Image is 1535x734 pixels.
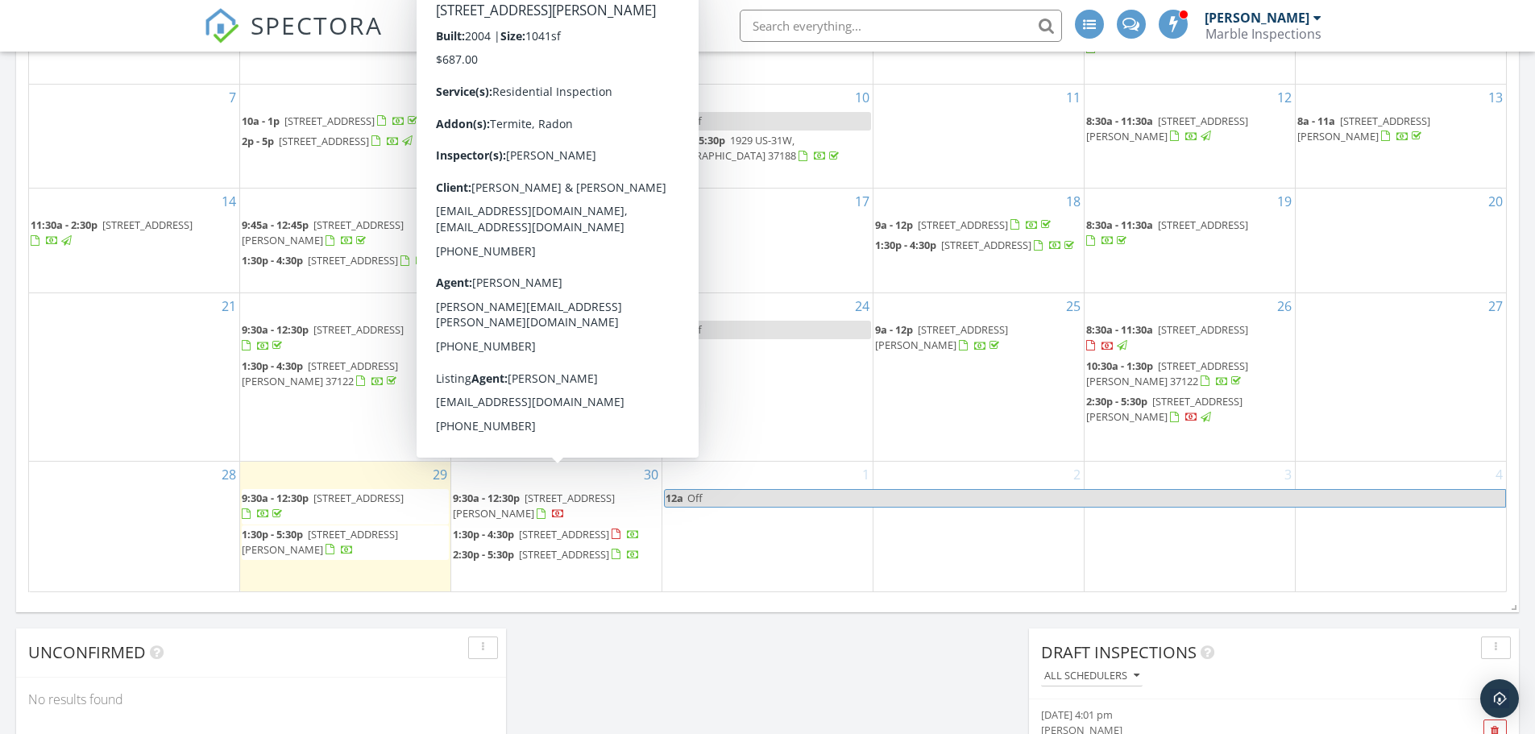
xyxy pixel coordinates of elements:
span: [STREET_ADDRESS] [1158,322,1248,337]
span: Off [501,114,517,128]
a: 10:30a - 1:30p [STREET_ADDRESS] [PERSON_NAME] 37122 [1086,359,1248,388]
a: 9:30a - 12:30p [STREET_ADDRESS][PERSON_NAME] [453,489,660,524]
a: 2p - 5p [STREET_ADDRESS] [242,132,449,151]
td: Go to September 26, 2025 [1084,293,1295,462]
span: [STREET_ADDRESS][PERSON_NAME] [1297,114,1430,143]
span: [STREET_ADDRESS][PERSON_NAME] [242,527,398,557]
a: Go to September 18, 2025 [1063,189,1084,214]
a: 2:30p - 5:30p 1929 US-31W, [GEOGRAPHIC_DATA] 37188 [664,133,842,163]
a: 9:45a - 12:45p [STREET_ADDRESS][PERSON_NAME] [242,218,404,247]
a: 8a - 11a [STREET_ADDRESS][PERSON_NAME] [1297,112,1504,147]
span: Off [475,322,491,337]
td: Go to October 2, 2025 [873,462,1084,591]
td: Go to September 10, 2025 [662,84,873,188]
span: Off [687,322,702,337]
a: 8:30a - 11:30a [STREET_ADDRESS] [1086,321,1293,355]
a: Go to September 11, 2025 [1063,85,1084,110]
td: Go to September 20, 2025 [1295,188,1506,292]
td: Go to September 15, 2025 [240,188,451,292]
a: 8:30a - 11:30a [STREET_ADDRESS][PERSON_NAME] [1086,114,1248,143]
a: Go to September 28, 2025 [218,462,239,487]
span: [STREET_ADDRESS] [102,218,193,232]
a: Go to September 29, 2025 [429,462,450,487]
a: 1:30p - 5:30p [STREET_ADDRESS][PERSON_NAME] [242,527,398,557]
a: 1:30p - 4:30p [STREET_ADDRESS] [PERSON_NAME] 37122 [242,357,449,392]
td: Go to September 28, 2025 [29,462,240,591]
a: Go to September 24, 2025 [852,293,873,319]
span: 12a [665,490,684,507]
a: 8:30a - 11:30a [STREET_ADDRESS] [1086,218,1248,247]
a: 1:30p - 4:30p [STREET_ADDRESS] [242,251,449,271]
a: 1:30p - 4:30p [STREET_ADDRESS] [875,238,1077,252]
td: Go to September 8, 2025 [240,84,451,188]
span: 1929 US-31W, [GEOGRAPHIC_DATA] 37188 [664,133,796,163]
span: [STREET_ADDRESS] [918,218,1008,232]
span: 1:30p - 5:30p [242,527,303,541]
span: [STREET_ADDRESS] [308,253,398,267]
a: 8:30a - 11:30a [STREET_ADDRESS][PERSON_NAME] [1086,112,1293,147]
a: 1:30p - 4:30p [STREET_ADDRESS] [875,236,1082,255]
a: Go to September 21, 2025 [218,293,239,319]
a: 8a - 11a [STREET_ADDRESS][PERSON_NAME] [1297,114,1430,143]
span: [STREET_ADDRESS][PERSON_NAME] [1086,114,1248,143]
td: Go to September 23, 2025 [451,293,662,462]
td: Go to September 29, 2025 [240,462,451,591]
a: 9:30a - 12:30p [STREET_ADDRESS] [242,321,449,355]
a: 12:30p - 3:30p [STREET_ADDRESS] [1086,25,1248,55]
span: [STREET_ADDRESS] [279,134,369,148]
td: Go to September 24, 2025 [662,293,873,462]
a: SPECTORA [204,22,383,56]
a: 9:30a - 12:30p [STREET_ADDRESS] [242,489,449,524]
span: 2p - 5p [242,134,274,148]
a: Go to September 12, 2025 [1274,85,1295,110]
span: Unconfirmed [28,641,146,663]
span: 2:30p - 5:30p [453,547,514,562]
a: 1:30p - 5:30p [STREET_ADDRESS][PERSON_NAME] [242,525,449,560]
span: [STREET_ADDRESS] [PERSON_NAME] 37122 [1086,359,1248,388]
td: Go to September 19, 2025 [1084,188,1295,292]
a: 9a - 12p [STREET_ADDRESS][PERSON_NAME] [875,322,1008,352]
span: Draft Inspections [1041,641,1197,663]
a: Go to September 16, 2025 [641,189,662,214]
span: [STREET_ADDRESS] [PERSON_NAME] 37122 [242,359,398,388]
a: Go to October 3, 2025 [1281,462,1295,487]
a: Go to September 23, 2025 [641,293,662,319]
a: Go to September 9, 2025 [648,85,662,110]
span: [STREET_ADDRESS][PERSON_NAME] [453,491,615,520]
span: 8a - 11a [1297,114,1335,128]
a: Go to September 25, 2025 [1063,293,1084,319]
span: [STREET_ADDRESS][PERSON_NAME] [242,218,404,247]
span: [STREET_ADDRESS] [519,547,609,562]
a: 11:30a - 2:30p [STREET_ADDRESS] [31,216,238,251]
span: [STREET_ADDRESS] [284,114,375,128]
td: Go to October 1, 2025 [662,462,873,591]
td: Go to September 11, 2025 [873,84,1084,188]
td: Go to September 9, 2025 [451,84,662,188]
span: 9:30a - 12:30p [453,491,520,505]
a: 1:30p - 4:30p [STREET_ADDRESS] [453,525,660,545]
a: Go to September 15, 2025 [429,189,450,214]
img: The Best Home Inspection Software - Spectora [204,8,239,44]
a: Go to September 8, 2025 [437,85,450,110]
td: Go to September 27, 2025 [1295,293,1506,462]
span: 1:30p - 4:30p [453,527,514,541]
span: [STREET_ADDRESS] [941,238,1031,252]
a: 1:30p - 4:30p [STREET_ADDRESS] [453,527,640,541]
td: Go to October 3, 2025 [1084,462,1295,591]
a: Go to September 30, 2025 [641,462,662,487]
a: Go to September 13, 2025 [1485,85,1506,110]
a: Go to October 2, 2025 [1070,462,1084,487]
a: 10a - 1p [STREET_ADDRESS] [242,112,449,131]
span: SPECTORA [251,8,383,42]
span: 2:30p - 5:30p [664,133,725,147]
a: 2:30p - 5:30p [STREET_ADDRESS] [453,547,640,562]
a: 1:30p - 4:30p [STREET_ADDRESS] [242,253,444,267]
a: 9:30a - 12:30p [STREET_ADDRESS][PERSON_NAME] [453,491,615,520]
a: Go to September 26, 2025 [1274,293,1295,319]
span: 12a [453,322,471,337]
a: 2p - 5p [STREET_ADDRESS] [242,134,415,148]
span: 9:45a - 12:45p [242,218,309,232]
a: Go to October 1, 2025 [859,462,873,487]
div: No results found [16,678,506,721]
span: 8:30a - 11:30a [1086,218,1153,232]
